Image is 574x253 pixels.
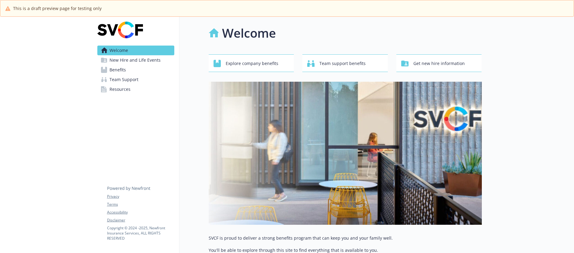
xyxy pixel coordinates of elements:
[110,65,126,75] span: Benefits
[97,75,174,84] a: Team Support
[97,46,174,55] a: Welcome
[107,210,174,215] a: Accessibility
[97,65,174,75] a: Benefits
[107,217,174,223] a: Disclaimer
[222,24,276,42] h1: Welcome
[13,5,102,12] span: This is a draft preview page for testing only
[302,54,388,72] button: Team support benefits
[107,225,174,241] p: Copyright © 2024 - 2025 , Newfront Insurance Services, ALL RIGHTS RESERVED
[110,84,130,94] span: Resources
[107,194,174,199] a: Privacy
[396,54,482,72] button: Get new hire information
[209,54,294,72] button: Explore company benefits
[110,46,128,55] span: Welcome
[413,58,465,69] span: Get new hire information
[209,234,482,242] p: SVCF is proud to deliver a strong benefits program that can keep you and your family well.
[110,75,138,84] span: Team Support
[97,84,174,94] a: Resources
[226,58,278,69] span: Explore company benefits
[107,202,174,207] a: Terms
[319,58,366,69] span: Team support benefits
[209,82,482,225] img: overview page banner
[97,55,174,65] a: New Hire and Life Events
[110,55,161,65] span: New Hire and Life Events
